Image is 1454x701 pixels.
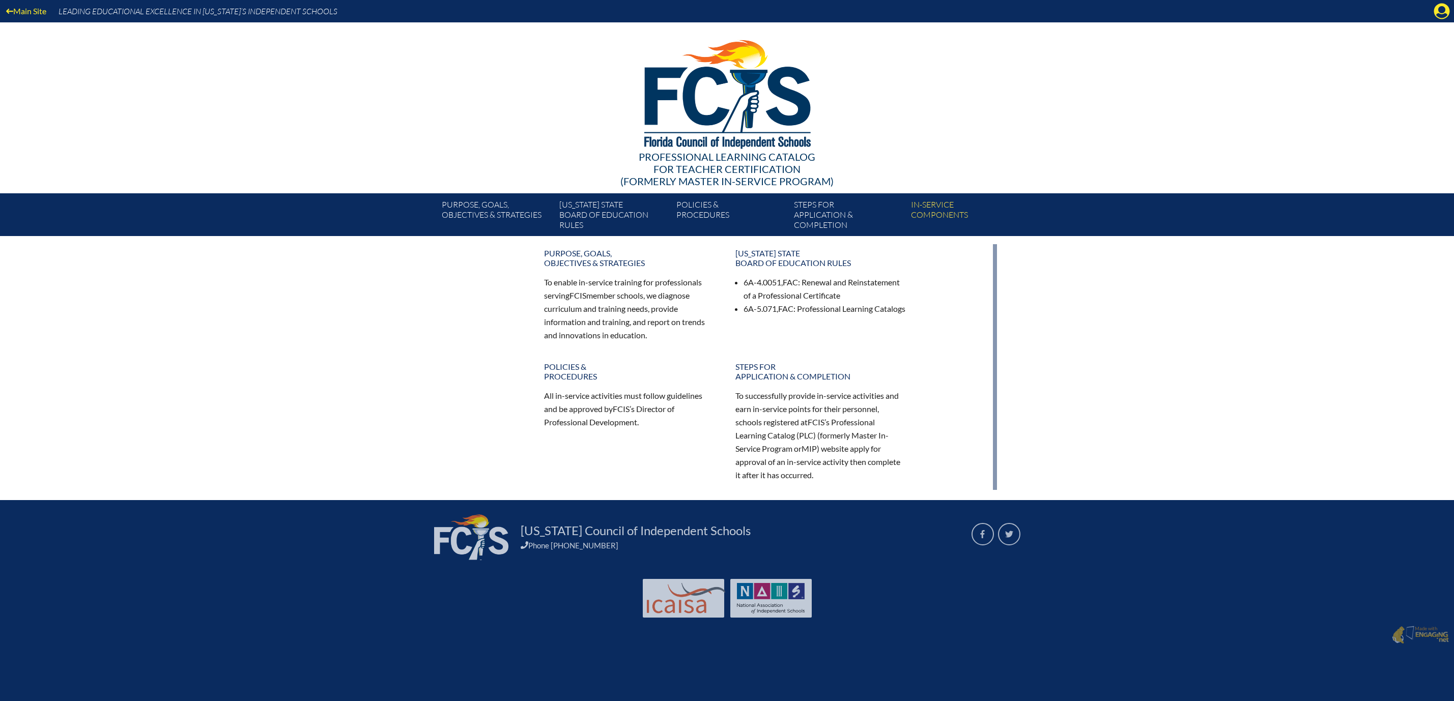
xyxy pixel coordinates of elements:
a: [US_STATE] StateBoard of Education rules [555,197,672,236]
span: MIP [802,444,817,453]
img: Engaging - Bring it online [1415,631,1449,644]
img: Int'l Council Advancing Independent School Accreditation logo [647,583,725,614]
a: Purpose, goals,objectives & strategies [438,197,555,236]
a: Main Site [2,4,50,18]
div: Professional Learning Catalog (formerly Master In-service Program) [434,151,1020,187]
span: FAC [783,277,798,287]
img: FCISlogo221.eps [622,22,832,161]
div: Phone [PHONE_NUMBER] [521,541,959,550]
img: Engaging - Bring it online [1392,626,1405,644]
li: 6A-5.071, : Professional Learning Catalogs [744,302,906,315]
a: Steps forapplication & completion [790,197,907,236]
a: Policies &Procedures [672,197,789,236]
a: Steps forapplication & completion [729,358,913,385]
span: FCIS [569,290,586,300]
a: [US_STATE] StateBoard of Education rules [729,244,913,272]
img: FCIS_logo_white [434,514,508,560]
img: NAIS Logo [737,583,805,614]
span: FCIS [808,417,824,427]
span: FCIS [613,404,630,414]
span: for Teacher Certification [653,163,801,175]
img: Engaging - Bring it online [1406,626,1416,640]
a: [US_STATE] Council of Independent Schools [517,522,755,539]
p: To successfully provide in-service activities and earn in-service points for their personnel, sch... [735,389,906,481]
span: PLC [799,430,813,440]
span: FAC [778,304,793,313]
a: Made with [1388,624,1453,647]
svg: Manage account [1434,3,1450,19]
a: Purpose, goals,objectives & strategies [538,244,721,272]
p: Made with [1415,626,1449,645]
p: All in-service activities must follow guidelines and be approved by ’s Director of Professional D... [544,389,715,429]
a: In-servicecomponents [907,197,1024,236]
li: 6A-4.0051, : Renewal and Reinstatement of a Professional Certificate [744,276,906,302]
a: Policies &Procedures [538,358,721,385]
p: To enable in-service training for professionals serving member schools, we diagnose curriculum an... [544,276,715,341]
